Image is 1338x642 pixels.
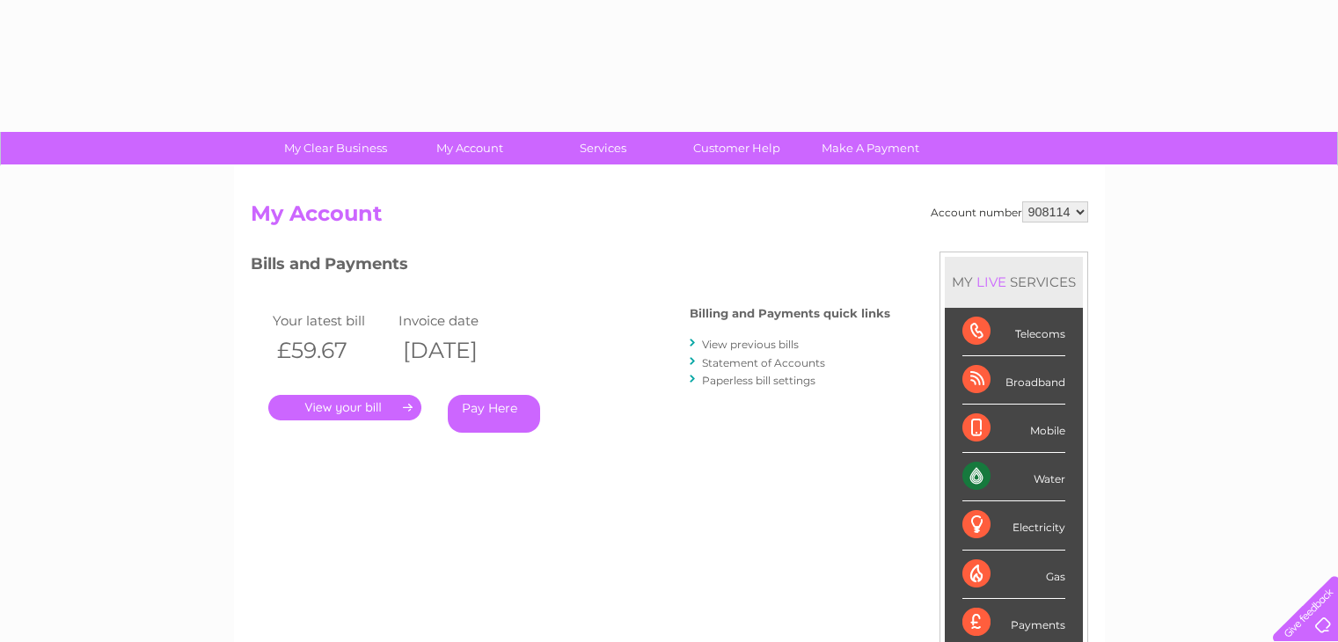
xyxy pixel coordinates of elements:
[268,395,421,420] a: .
[702,356,825,369] a: Statement of Accounts
[962,356,1065,405] div: Broadband
[394,309,521,332] td: Invoice date
[530,132,676,164] a: Services
[962,308,1065,356] div: Telecoms
[702,374,815,387] a: Paperless bill settings
[448,395,540,433] a: Pay Here
[702,338,799,351] a: View previous bills
[962,453,1065,501] div: Water
[664,132,809,164] a: Customer Help
[945,257,1083,307] div: MY SERVICES
[798,132,943,164] a: Make A Payment
[394,332,521,368] th: [DATE]
[690,307,890,320] h4: Billing and Payments quick links
[962,501,1065,550] div: Electricity
[263,132,408,164] a: My Clear Business
[251,252,890,282] h3: Bills and Payments
[268,309,395,332] td: Your latest bill
[268,332,395,368] th: £59.67
[251,201,1088,235] h2: My Account
[962,405,1065,453] div: Mobile
[962,551,1065,599] div: Gas
[931,201,1088,223] div: Account number
[973,274,1010,290] div: LIVE
[397,132,542,164] a: My Account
